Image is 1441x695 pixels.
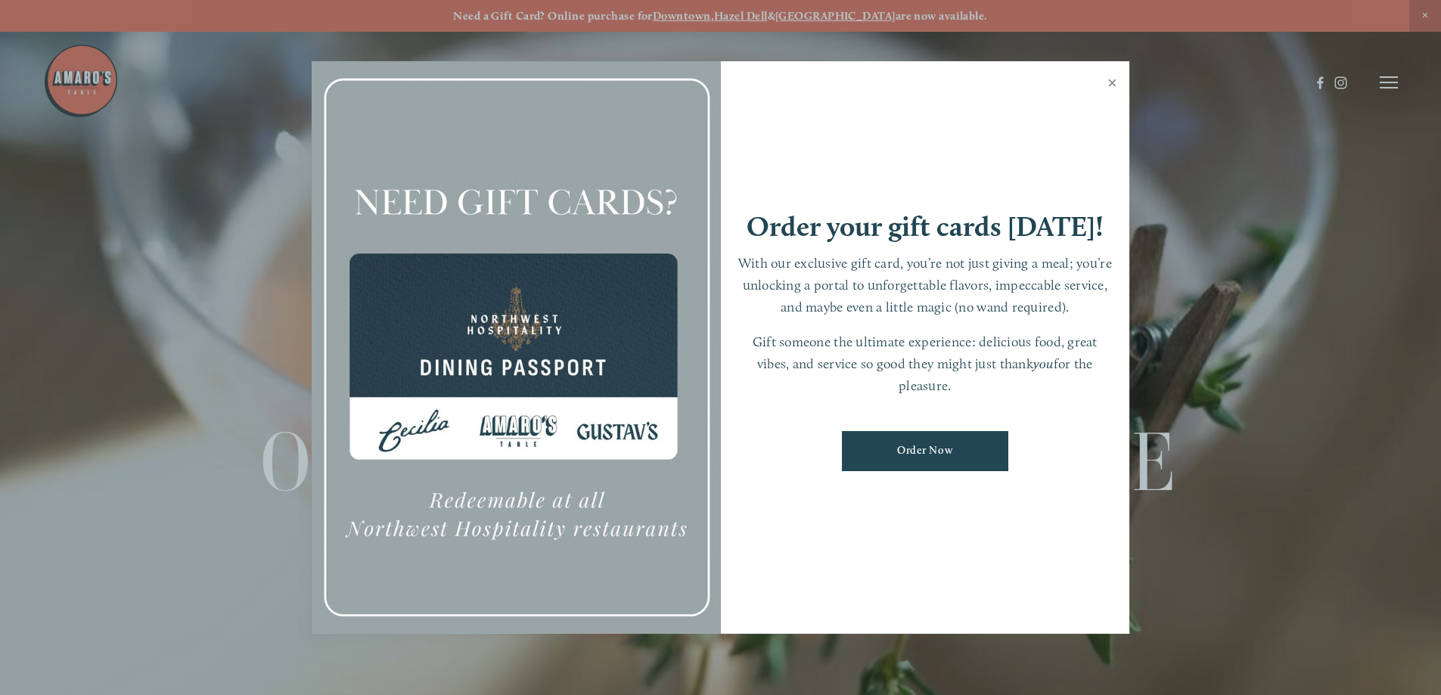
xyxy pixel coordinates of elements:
a: Close [1098,64,1127,106]
a: Order Now [842,431,1008,471]
em: you [1033,355,1054,371]
h1: Order your gift cards [DATE]! [747,213,1104,240]
p: Gift someone the ultimate experience: delicious food, great vibes, and service so good they might... [736,331,1115,396]
p: With our exclusive gift card, you’re not just giving a meal; you’re unlocking a portal to unforge... [736,253,1115,318]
